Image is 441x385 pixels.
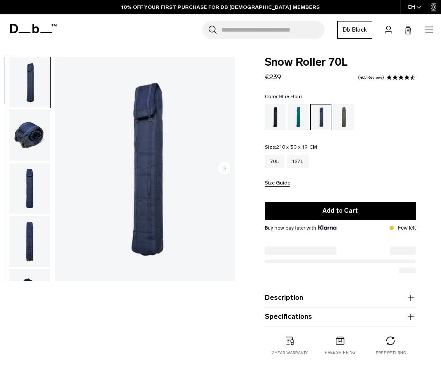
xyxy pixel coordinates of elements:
[9,110,51,161] button: Snow Roller 70L Blue Hour
[55,57,235,281] li: 1 / 8
[9,216,51,267] button: Snow Roller 70L Blue Hour
[265,312,416,322] button: Specifications
[265,104,286,130] a: Black Out
[9,269,51,320] button: Snow Roller 70L Blue Hour
[9,216,50,267] img: Snow Roller 70L Blue Hour
[337,21,372,39] a: Db Black
[310,104,331,130] a: Blue Hour
[55,57,235,281] img: Snow Roller 70L Blue Hour
[318,225,336,230] img: {"height" => 20, "alt" => "Klarna"}
[265,202,416,220] button: Add to Cart
[218,162,231,176] button: Next slide
[9,163,51,214] button: Snow Roller 70L Blue Hour
[376,350,406,356] p: Free returns
[9,110,50,161] img: Snow Roller 70L Blue Hour
[272,350,308,356] p: 2 year warranty
[398,224,416,232] p: Few left
[265,224,336,232] span: Buy now pay later with
[276,144,317,150] span: 210 x 30 x 19 CM
[265,57,416,68] span: Snow Roller 70L
[265,180,290,187] button: Size Guide
[265,293,416,303] button: Description
[265,144,317,150] legend: Size:
[287,155,309,168] a: 127L
[9,269,50,320] img: Snow Roller 70L Blue Hour
[121,3,320,11] a: 10% OFF YOUR FIRST PURCHASE FOR DB [DEMOGRAPHIC_DATA] MEMBERS
[9,57,50,108] img: Snow Roller 70L Blue Hour
[279,94,302,99] span: Blue Hour
[288,104,309,130] a: Midnight Teal
[265,155,284,168] a: 70L
[265,94,302,99] legend: Color:
[265,73,281,81] span: €239
[333,104,354,130] a: Moss Green
[325,350,355,356] p: Free shipping
[358,75,384,80] a: 465 reviews
[9,57,51,108] button: Snow Roller 70L Blue Hour
[9,163,50,214] img: Snow Roller 70L Blue Hour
